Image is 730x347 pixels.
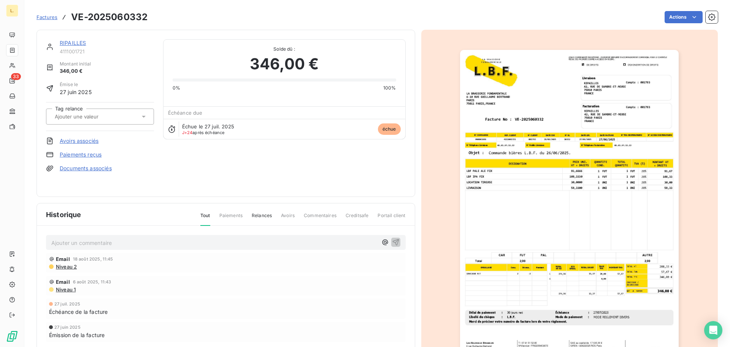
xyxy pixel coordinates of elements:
h3: VE-2025060332 [71,10,148,24]
span: 27 juil. 2025 [54,302,80,306]
span: 18 août 2025, 11:45 [73,257,113,261]
span: 27 juin 2025 [60,88,92,96]
span: Tout [200,212,210,226]
a: Paiements reçus [60,151,102,158]
span: Relances [252,212,272,225]
input: Ajouter une valeur [54,113,130,120]
span: 346,00 € [250,53,319,75]
span: Émission de la facture [49,331,105,339]
span: après échéance [182,130,225,135]
span: Email [56,279,70,285]
span: 0% [173,85,180,91]
span: Creditsafe [346,212,369,225]
span: 6 août 2025, 11:43 [73,280,111,284]
span: 33 [11,73,21,80]
div: L. [6,5,18,17]
span: Montant initial [60,61,91,67]
button: Actions [665,11,703,23]
span: Niveau 1 [55,286,76,293]
a: 33 [6,75,18,87]
span: Factures [36,14,57,20]
img: Logo LeanPay [6,330,18,342]
span: Historique [46,209,81,220]
span: Émise le [60,81,92,88]
span: 346,00 € [60,67,91,75]
div: Open Intercom Messenger [704,321,722,339]
span: Email [56,256,70,262]
span: Portail client [378,212,405,225]
a: Avoirs associés [60,137,98,145]
a: Documents associés [60,165,112,172]
span: Avoirs [281,212,295,225]
span: échue [378,123,401,135]
span: Paiements [219,212,243,225]
span: J+24 [182,130,193,135]
span: Niveau 2 [55,264,77,270]
span: Solde dû : [173,46,396,53]
span: 27 juin 2025 [54,325,81,329]
span: Échue le 27 juil. 2025 [182,123,234,130]
a: Factures [36,13,57,21]
span: Échéance due [168,110,203,116]
span: Échéance de la facture [49,308,108,316]
span: 100% [383,85,396,91]
a: RIPAILLES [60,40,86,46]
span: 4111001721 [60,48,154,54]
span: Commentaires [304,212,336,225]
